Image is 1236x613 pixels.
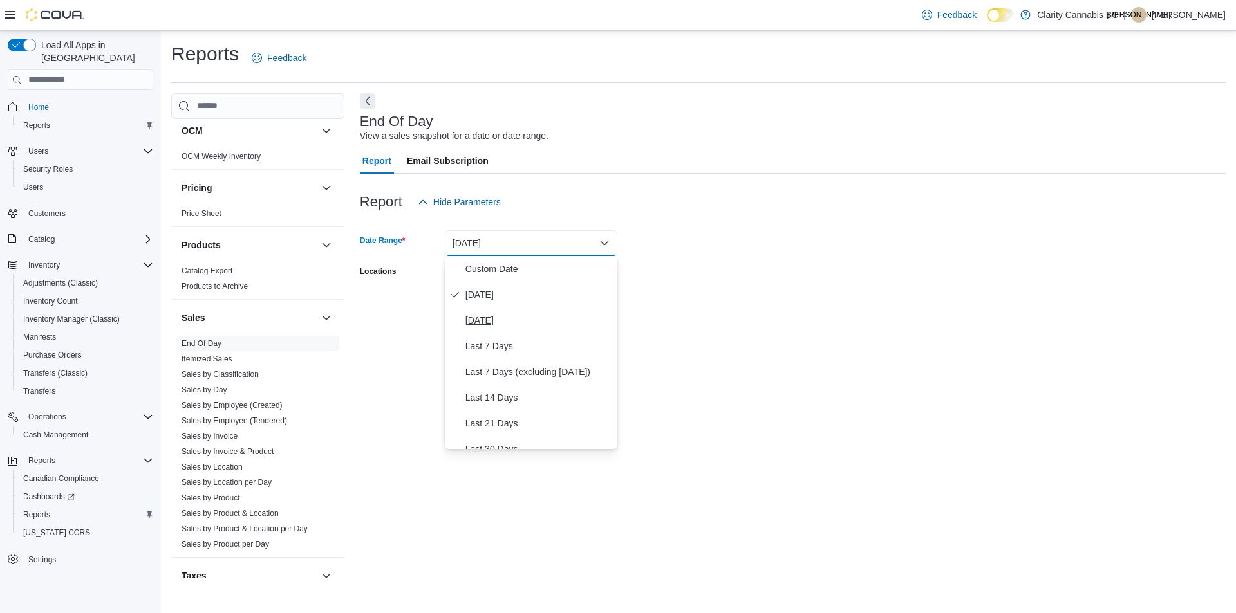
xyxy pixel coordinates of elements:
[937,8,977,21] span: Feedback
[182,152,261,161] a: OCM Weekly Inventory
[182,477,272,488] span: Sales by Location per Day
[465,287,612,302] span: [DATE]
[319,310,334,325] button: Sales
[18,365,153,381] span: Transfers (Classic)
[23,164,73,174] span: Security Roles
[182,369,259,380] span: Sales by Classification
[182,385,227,394] a: Sales by Day
[182,462,243,471] a: Sales by Location
[13,488,158,506] a: Dashboards
[23,453,153,468] span: Reports
[28,102,49,113] span: Home
[267,51,306,64] span: Feedback
[182,569,316,582] button: Taxes
[23,491,75,502] span: Dashboards
[360,114,433,129] h3: End Of Day
[182,354,232,364] span: Itemized Sales
[360,129,548,143] div: View a sales snapshot for a date or date range.
[18,118,153,133] span: Reports
[182,447,274,456] a: Sales by Invoice & Product
[23,409,153,425] span: Operations
[182,354,232,363] a: Itemized Sales
[13,506,158,524] button: Reports
[1131,7,1147,23] div: Jared O'Sullivan
[3,408,158,426] button: Operations
[18,161,78,177] a: Security Roles
[182,508,279,518] span: Sales by Product & Location
[13,292,158,310] button: Inventory Count
[247,45,312,71] a: Feedback
[23,296,78,306] span: Inventory Count
[3,256,158,274] button: Inventory
[182,416,287,425] a: Sales by Employee (Tendered)
[3,142,158,160] button: Users
[18,179,48,195] a: Users
[182,311,316,324] button: Sales
[1107,7,1171,23] span: [PERSON_NAME]
[28,260,60,270] span: Inventory
[3,230,158,248] button: Catalog
[13,426,158,444] button: Cash Management
[3,204,158,223] button: Customers
[23,257,65,273] button: Inventory
[407,148,489,174] span: Email Subscription
[319,568,334,583] button: Taxes
[413,189,506,215] button: Hide Parameters
[319,180,334,196] button: Pricing
[171,206,344,226] div: Pricing
[360,194,402,210] h3: Report
[23,332,56,342] span: Manifests
[1037,7,1118,23] p: Clarity Cannabis BC
[182,181,316,194] button: Pricing
[182,400,283,410] span: Sales by Employee (Created)
[18,507,153,522] span: Reports
[182,539,269,549] span: Sales by Product per Day
[18,275,153,291] span: Adjustments (Classic)
[28,554,56,565] span: Settings
[182,569,207,582] h3: Taxes
[23,100,54,115] a: Home
[18,525,153,540] span: Washington CCRS
[360,235,406,246] label: Date Range
[23,143,153,159] span: Users
[465,441,612,457] span: Last 30 Days
[23,182,43,192] span: Users
[18,161,153,177] span: Security Roles
[28,234,55,244] span: Catalog
[8,93,153,602] nav: Complex example
[18,471,104,486] a: Canadian Compliance
[18,383,61,399] a: Transfers
[182,431,238,441] span: Sales by Invoice
[182,524,308,534] span: Sales by Product & Location per Day
[182,509,279,518] a: Sales by Product & Location
[23,527,90,538] span: [US_STATE] CCRS
[13,274,158,292] button: Adjustments (Classic)
[182,478,272,487] a: Sales by Location per Day
[182,401,283,410] a: Sales by Employee (Created)
[182,370,259,379] a: Sales by Classification
[182,416,287,426] span: Sales by Employee (Tendered)
[182,266,232,276] span: Catalog Export
[182,124,203,137] h3: OCM
[182,208,221,219] span: Price Sheet
[987,8,1014,22] input: Dark Mode
[28,146,48,156] span: Users
[18,293,83,309] a: Inventory Count
[182,493,240,502] a: Sales by Product
[18,507,55,522] a: Reports
[3,98,158,116] button: Home
[18,311,125,327] a: Inventory Manager (Classic)
[18,275,103,291] a: Adjustments (Classic)
[182,209,221,218] a: Price Sheet
[182,462,243,472] span: Sales by Location
[182,311,205,324] h3: Sales
[182,385,227,395] span: Sales by Day
[23,509,50,520] span: Reports
[23,257,153,273] span: Inventory
[465,338,612,354] span: Last 7 Days
[182,281,248,291] span: Products to Archive
[171,149,344,169] div: OCM
[13,328,158,346] button: Manifests
[182,540,269,549] a: Sales by Product per Day
[23,120,50,131] span: Reports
